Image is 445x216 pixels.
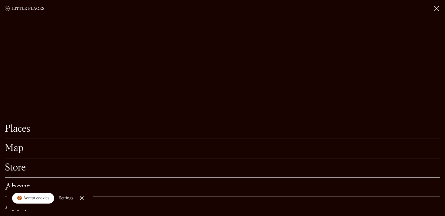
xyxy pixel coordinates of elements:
div: 🍪 Accept cookies [17,195,49,201]
div: Settings [59,196,73,200]
a: Apply [5,202,440,211]
a: Settings [59,191,73,205]
a: About [5,183,440,192]
a: Map [5,144,440,153]
a: Close Cookie Popup [76,192,88,204]
a: Store [5,163,440,173]
a: 🍪 Accept cookies [12,193,54,204]
a: Places [5,124,440,134]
